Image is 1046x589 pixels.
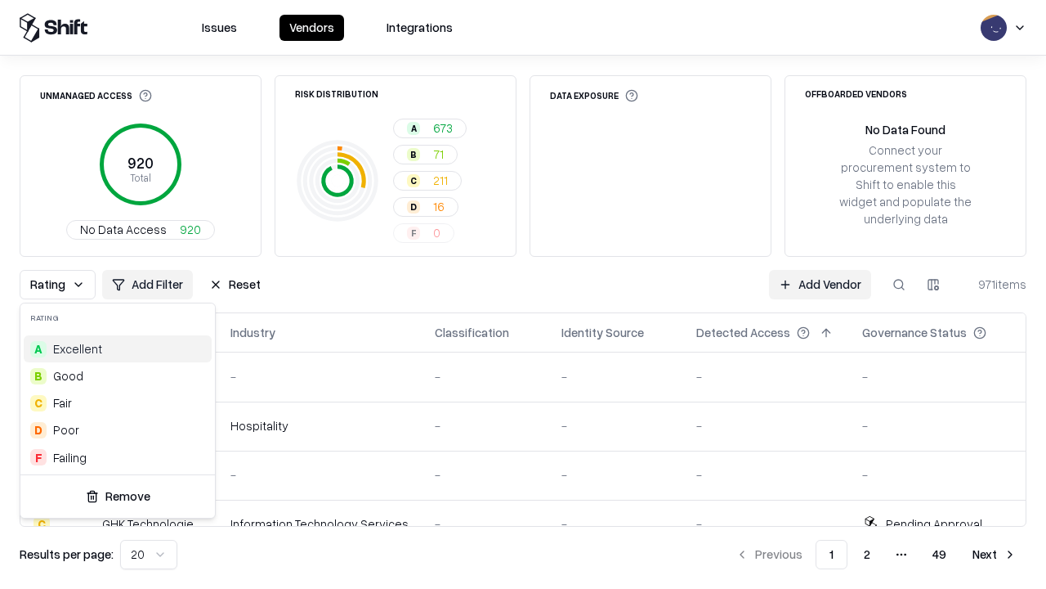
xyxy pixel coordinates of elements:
span: Excellent [53,340,102,357]
div: C [30,395,47,411]
span: Fair [53,394,72,411]
div: Failing [53,449,87,466]
button: Remove [27,482,208,511]
div: Rating [20,303,215,332]
div: D [30,422,47,438]
div: F [30,449,47,465]
div: Poor [53,421,79,438]
div: B [30,368,47,384]
div: A [30,341,47,357]
div: Suggestions [20,332,215,474]
span: Good [53,367,83,384]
